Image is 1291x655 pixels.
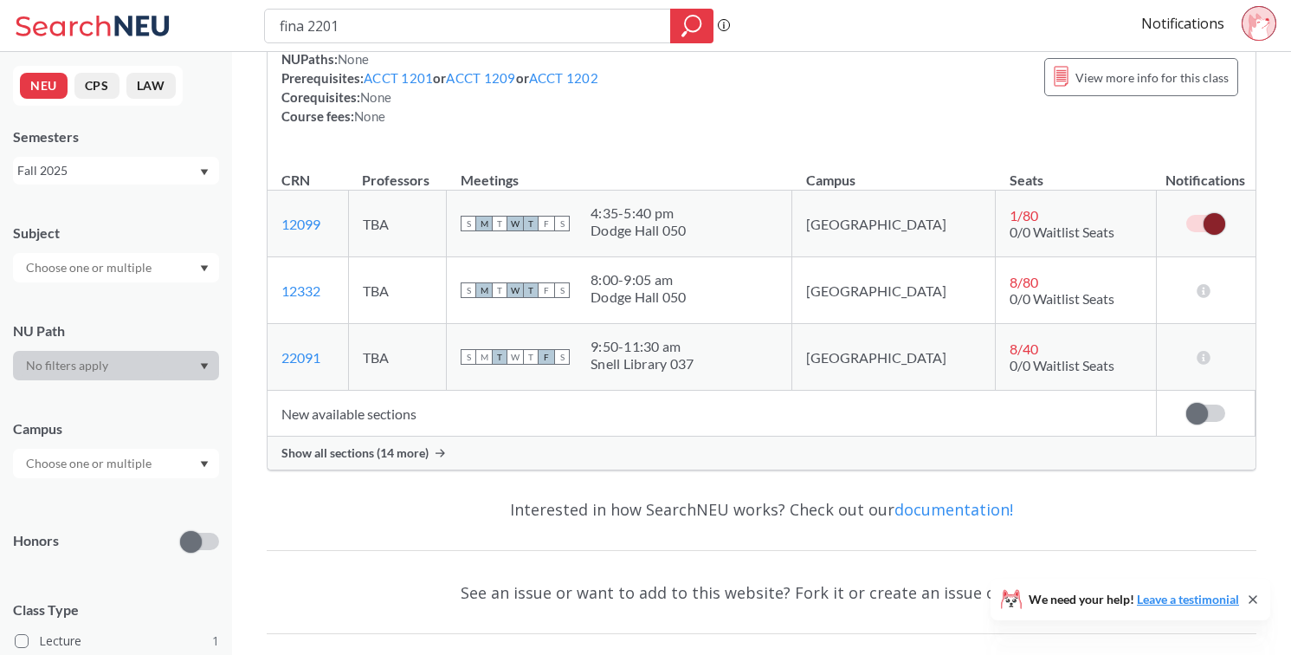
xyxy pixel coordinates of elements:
div: Dropdown arrow [13,449,219,478]
div: Fall 2025 [17,161,198,180]
div: 8:00 - 9:05 am [591,271,687,289]
td: TBA [348,191,446,257]
span: None [338,51,369,67]
th: Seats [996,153,1157,191]
button: NEU [20,73,68,99]
div: Fall 2025Dropdown arrow [13,157,219,185]
span: 8 / 80 [1010,274,1038,290]
th: Notifications [1156,153,1255,191]
div: CRN [281,171,310,190]
span: S [461,282,476,298]
div: Dodge Hall 050 [591,289,687,306]
span: View more info for this class [1075,67,1229,88]
div: See an issue or want to add to this website? Fork it or create an issue on . [267,567,1256,618]
a: documentation! [894,499,1013,520]
a: 12099 [281,216,320,232]
div: NU Path [13,321,219,340]
span: Class Type [13,600,219,619]
div: Snell Library 037 [591,355,694,373]
span: 8 / 40 [1010,340,1038,357]
td: TBA [348,257,446,324]
span: T [492,216,507,231]
span: F [539,349,554,365]
th: Campus [792,153,996,191]
th: Professors [348,153,446,191]
span: We need your help! [1029,593,1239,606]
a: ACCT 1209 [446,70,515,86]
label: Lecture [15,630,219,652]
div: magnifying glass [670,9,713,43]
div: Dropdown arrow [13,253,219,282]
a: ACCT 1202 [529,70,598,86]
span: M [476,349,492,365]
span: S [554,282,570,298]
div: 9:50 - 11:30 am [591,338,694,355]
td: TBA [348,324,446,391]
span: T [492,349,507,365]
a: ACCT 1201 [364,70,433,86]
div: 4:35 - 5:40 pm [591,204,687,222]
svg: Dropdown arrow [200,461,209,468]
div: NUPaths: Prerequisites: or or Corequisites: Course fees: [281,49,598,126]
span: M [476,282,492,298]
span: T [523,282,539,298]
td: [GEOGRAPHIC_DATA] [792,191,996,257]
td: [GEOGRAPHIC_DATA] [792,324,996,391]
span: None [360,89,391,105]
div: Dodge Hall 050 [591,222,687,239]
span: S [554,216,570,231]
button: LAW [126,73,176,99]
span: T [523,349,539,365]
svg: magnifying glass [681,14,702,38]
span: Show all sections (14 more) [281,445,429,461]
span: W [507,349,523,365]
svg: Dropdown arrow [200,363,209,370]
p: Honors [13,531,59,551]
span: S [461,216,476,231]
span: 0/0 Waitlist Seats [1010,224,1114,240]
a: Leave a testimonial [1137,592,1239,606]
div: Interested in how SearchNEU works? Check out our [267,484,1256,535]
input: Choose one or multiple [17,453,163,474]
span: 1 / 80 [1010,207,1038,224]
span: 0/0 Waitlist Seats [1010,290,1114,307]
span: T [492,282,507,298]
span: F [539,282,554,298]
span: S [461,349,476,365]
th: Meetings [447,153,792,191]
span: W [507,216,523,231]
div: Show all sections (14 more) [268,437,1255,470]
button: CPS [74,73,119,99]
span: F [539,216,554,231]
div: Campus [13,419,219,438]
span: S [554,349,570,365]
svg: Dropdown arrow [200,265,209,272]
input: Choose one or multiple [17,257,163,278]
span: T [523,216,539,231]
svg: Dropdown arrow [200,169,209,176]
div: Subject [13,224,219,243]
a: 12332 [281,282,320,299]
td: [GEOGRAPHIC_DATA] [792,257,996,324]
div: Semesters [13,127,219,146]
td: New available sections [268,391,1156,437]
input: Class, professor, course number, "phrase" [278,11,658,41]
a: 22091 [281,349,320,366]
a: Notifications [1141,14,1224,33]
span: 1 [212,632,219,651]
span: M [476,216,492,231]
span: None [354,108,385,124]
div: Dropdown arrow [13,351,219,380]
span: 0/0 Waitlist Seats [1010,357,1114,373]
span: W [507,282,523,298]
